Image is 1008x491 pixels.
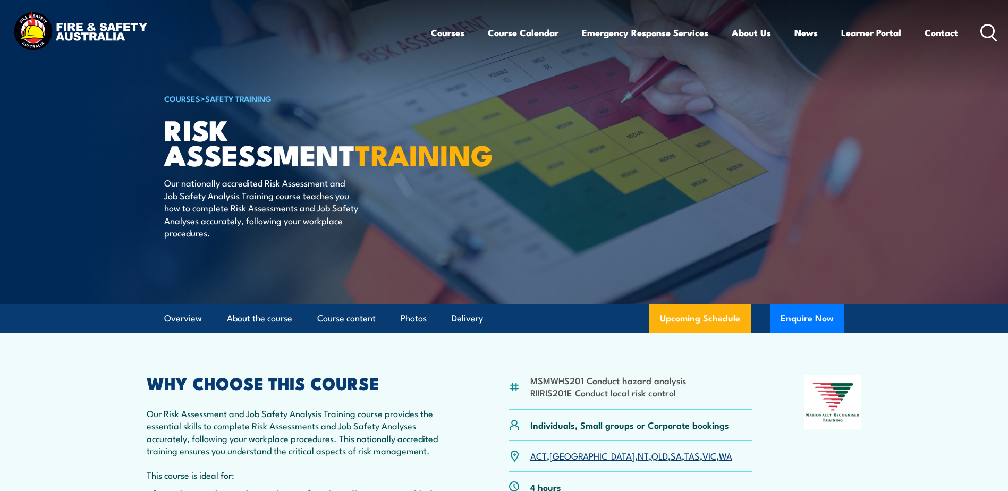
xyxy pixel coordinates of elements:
a: Upcoming Schedule [649,304,751,333]
p: Our Risk Assessment and Job Safety Analysis Training course provides the essential skills to comp... [147,407,457,457]
a: About the course [227,304,292,333]
a: QLD [651,449,668,462]
a: TAS [684,449,700,462]
strong: TRAINING [355,132,493,176]
p: This course is ideal for: [147,469,457,481]
a: VIC [702,449,716,462]
a: News [794,19,818,47]
a: Delivery [452,304,483,333]
a: NT [638,449,649,462]
a: Contact [925,19,958,47]
h6: > [164,92,427,105]
p: Our nationally accredited Risk Assessment and Job Safety Analysis Training course teaches you how... [164,176,358,239]
a: WA [719,449,732,462]
a: Overview [164,304,202,333]
li: MSMWHS201 Conduct hazard analysis [530,374,686,386]
p: , , , , , , , [530,450,732,462]
h1: Risk Assessment [164,117,427,166]
a: Safety Training [205,92,272,104]
h2: WHY CHOOSE THIS COURSE [147,375,457,390]
a: ACT [530,449,547,462]
a: Photos [401,304,427,333]
img: Nationally Recognised Training logo. [804,375,862,429]
p: Individuals, Small groups or Corporate bookings [530,419,729,431]
a: Course Calendar [488,19,558,47]
a: SA [671,449,682,462]
li: RIIRIS201E Conduct local risk control [530,386,686,399]
button: Enquire Now [770,304,844,333]
a: [GEOGRAPHIC_DATA] [549,449,635,462]
a: COURSES [164,92,200,104]
a: Emergency Response Services [582,19,708,47]
a: Course content [317,304,376,333]
a: About Us [732,19,771,47]
a: Learner Portal [841,19,901,47]
a: Courses [431,19,464,47]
